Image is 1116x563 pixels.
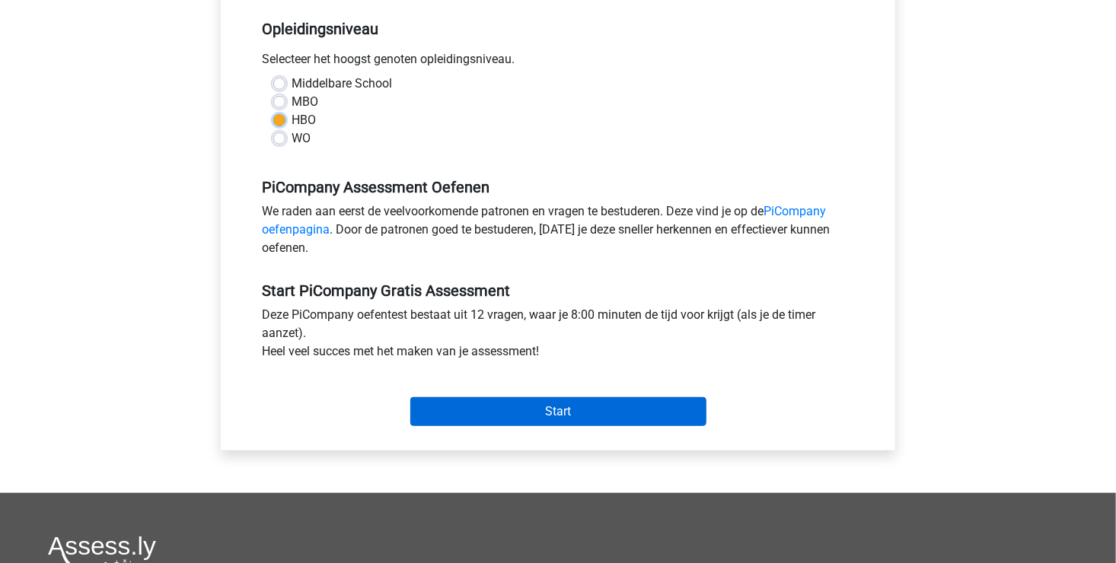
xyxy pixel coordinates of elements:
[292,129,311,148] label: WO
[292,111,316,129] label: HBO
[410,397,706,426] input: Start
[262,281,854,300] h5: Start PiCompany Gratis Assessment
[250,50,866,75] div: Selecteer het hoogst genoten opleidingsniveau.
[292,75,392,93] label: Middelbare School
[292,93,318,111] label: MBO
[262,178,854,196] h5: PiCompany Assessment Oefenen
[262,14,854,44] h5: Opleidingsniveau
[250,306,866,367] div: Deze PiCompany oefentest bestaat uit 12 vragen, waar je 8:00 minuten de tijd voor krijgt (als je ...
[250,202,866,263] div: We raden aan eerst de veelvoorkomende patronen en vragen te bestuderen. Deze vind je op de . Door...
